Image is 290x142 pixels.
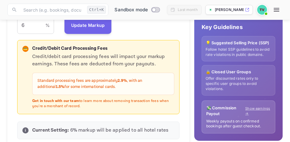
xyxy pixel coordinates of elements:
[112,6,162,13] div: Switch to Production mode
[87,6,106,14] div: Ctrl+K
[206,119,271,129] p: Weekly payouts on confirmed bookings after guest checkout.
[206,47,271,57] p: Follow hotel SSP guidelines to avoid rate violations in public domains.
[206,69,271,75] p: 🔒 Closed User Groups
[32,53,174,68] p: Credit/debit card processing fees will impact your markup earnings. These fees are deducted from ...
[32,127,69,133] strong: Current Setting:
[17,17,45,34] input: 0
[37,78,169,90] p: Standard processing fees are approximately , with an additional for some international cards.
[206,40,271,46] p: 💡 Suggested Selling Price (SSP)
[64,17,112,34] button: Update Markup
[32,127,174,134] p: 6 % markup will be applied to all hotel rates
[215,7,244,13] p: [PERSON_NAME]-vrekalic-ypse9.nui...
[20,4,85,16] input: Search (e.g. bookings, documentation)
[202,23,275,31] p: Key Guidelines
[114,6,148,13] span: Sandbox mode
[178,7,198,13] div: Last month
[206,105,246,117] p: 💸 Commission Payout
[257,5,267,15] img: Tom Vrekalic
[245,106,271,116] a: Show earnings →
[32,99,174,109] p: to learn more about removing transaction fees when you're a merchant of record.
[23,46,28,52] p: 💳
[45,22,50,28] p: %
[32,45,174,52] p: Credit/Debit Card Processing Fees
[118,78,127,83] strong: 2.9%
[206,76,271,91] p: Offer discounted rates only to specific user groups to avoid violations.
[32,99,79,103] strong: Get in touch with our team
[25,128,26,133] p: i
[56,84,65,89] strong: 1.5%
